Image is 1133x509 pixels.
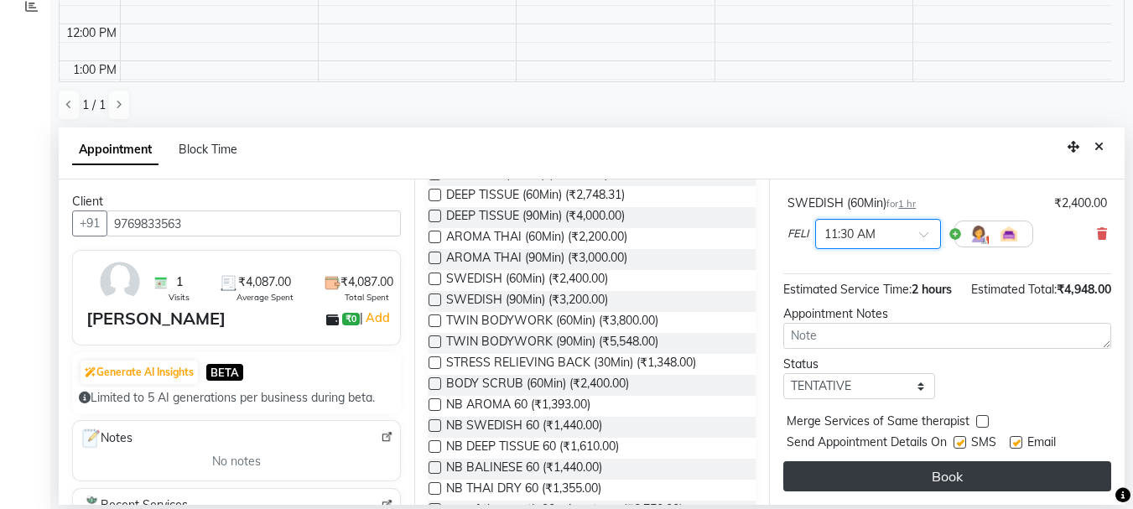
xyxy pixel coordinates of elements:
span: BODY SCRUB (60Min) (₹2,400.00) [446,375,629,396]
span: DEEP TISSUE (90Min) (₹4,000.00) [446,207,625,228]
span: Visits [169,291,190,304]
span: AROMA THAI (90Min) (₹3,000.00) [446,249,627,270]
img: avatar [96,257,144,306]
span: 1 hr [898,198,916,210]
img: Hairdresser.png [969,224,989,244]
span: Block Time [179,142,237,157]
span: ₹4,087.00 [340,273,393,291]
button: Generate AI Insights [81,361,198,384]
button: +91 [72,210,107,236]
a: Add [363,308,392,328]
button: Close [1087,134,1111,160]
span: TWIN BODYWORK (90Min) (₹5,548.00) [446,333,658,354]
span: NB SWEDISH 60 (₹1,440.00) [446,417,602,438]
span: NB THAI DRY 60 (₹1,355.00) [446,480,601,501]
img: Interior.png [999,224,1019,244]
span: NB AROMA 60 (₹1,393.00) [446,396,590,417]
div: Limited to 5 AI generations per business during beta. [79,389,394,407]
span: SWEDISH (90Min) (₹3,200.00) [446,291,608,312]
span: Average Spent [236,291,294,304]
span: ₹0 [342,313,360,326]
span: SMS [971,434,996,454]
span: ₹4,948.00 [1057,282,1111,297]
span: 1 / 1 [82,96,106,114]
input: Search by Name/Mobile/Email/Code [107,210,401,236]
span: DEEP TISSUE (60Min) (₹2,748.31) [446,186,625,207]
div: ₹2,400.00 [1054,195,1107,212]
span: Notes [80,428,133,449]
div: SWEDISH (60Min) [787,195,916,212]
span: | [360,308,392,328]
span: Merge Services of Same therapist [787,413,969,434]
span: Total Spent [345,291,389,304]
small: for [886,198,916,210]
span: ₹4,087.00 [238,273,291,291]
span: No notes [212,453,261,470]
span: STRESS RELIEVING BACK (30Min) (₹1,348.00) [446,354,696,375]
div: 1:00 PM [70,61,120,79]
div: Status [783,356,934,373]
span: 2 hours [912,282,952,297]
div: Appointment Notes [783,305,1111,323]
span: NB BALINESE 60 (₹1,440.00) [446,459,602,480]
span: BETA [206,364,243,380]
span: Email [1027,434,1056,454]
span: 1 [176,273,183,291]
div: Client [72,193,401,210]
span: AROMA THAI (60Min) (₹2,200.00) [446,228,627,249]
span: Send Appointment Details On [787,434,947,454]
button: Book [783,461,1111,491]
span: SWEDISH (60Min) (₹2,400.00) [446,270,608,291]
div: [PERSON_NAME] [86,306,226,331]
span: Appointment [72,135,159,165]
span: Estimated Total: [971,282,1057,297]
span: Estimated Service Time: [783,282,912,297]
span: FELI [787,226,808,242]
span: NB DEEP TISSUE 60 (₹1,610.00) [446,438,619,459]
div: 12:00 PM [63,24,120,42]
span: TWIN BODYWORK (60Min) (₹3,800.00) [446,312,658,333]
